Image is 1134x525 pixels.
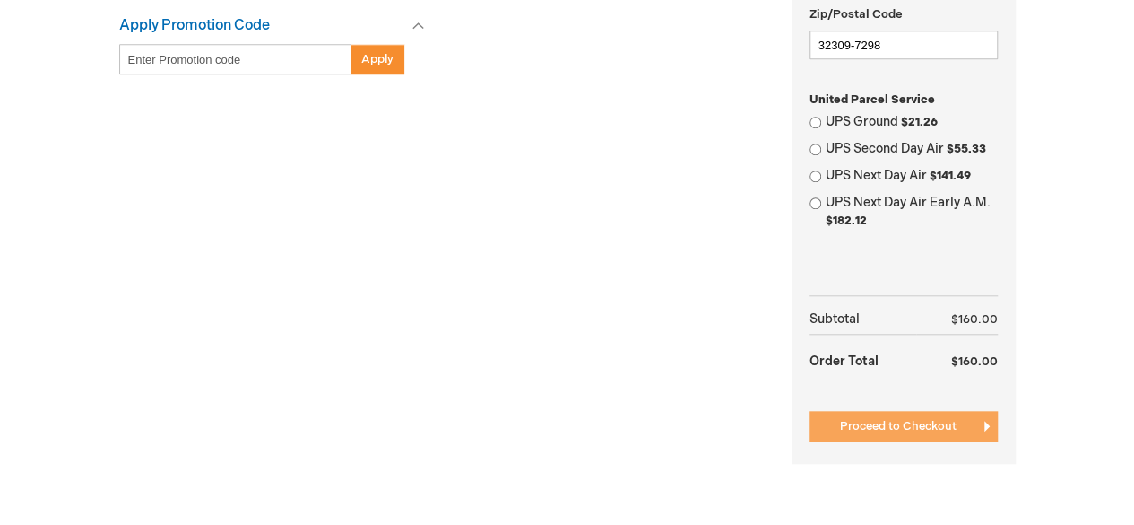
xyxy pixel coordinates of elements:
strong: Apply Promotion Code [119,17,270,34]
input: Enter Promotion code [119,44,351,74]
button: Apply [351,44,404,74]
span: $21.26 [901,115,938,129]
span: United Parcel Service [809,92,935,107]
span: Zip/Postal Code [809,7,903,22]
span: $160.00 [951,312,998,327]
span: $141.49 [930,169,971,183]
button: Proceed to Checkout [809,411,998,442]
label: UPS Second Day Air [826,140,998,158]
span: $160.00 [951,354,998,369]
label: UPS Next Day Air Early A.M. [826,194,998,230]
span: $182.12 [826,214,867,228]
th: Subtotal [809,305,916,335]
label: UPS Next Day Air [826,167,998,185]
span: $55.33 [947,142,986,156]
span: Apply [361,52,394,66]
label: UPS Ground [826,113,998,131]
span: Proceed to Checkout [840,419,957,433]
strong: Order Total [809,345,879,376]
